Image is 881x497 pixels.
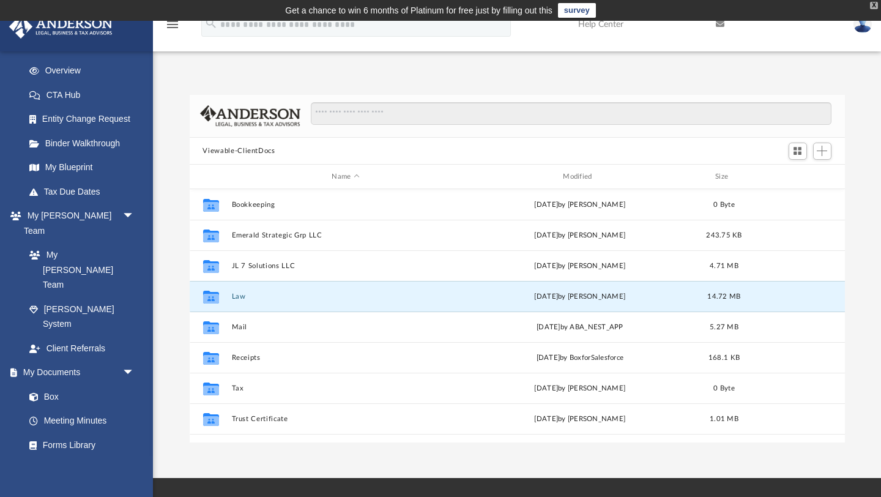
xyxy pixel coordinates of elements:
[17,336,147,361] a: Client Referrals
[466,230,694,241] div: [DATE] by [PERSON_NAME]
[707,293,740,300] span: 14.72 MB
[231,323,460,331] button: Mail
[165,17,180,32] i: menu
[853,15,872,33] img: User Pic
[710,324,738,331] span: 5.27 MB
[870,2,878,9] div: close
[466,200,694,211] div: [DATE] by [PERSON_NAME]
[17,384,141,409] a: Box
[165,23,180,32] a: menu
[231,262,460,270] button: JL 7 Solutions LLC
[9,204,147,243] a: My [PERSON_NAME] Teamarrow_drop_down
[17,131,153,155] a: Binder Walkthrough
[466,291,694,302] div: by [PERSON_NAME]
[231,354,460,362] button: Receipts
[231,231,460,239] button: Emerald Strategic Grp LLC
[558,3,596,18] a: survey
[813,143,831,160] button: Add
[17,59,153,83] a: Overview
[699,171,748,182] div: Size
[17,107,153,132] a: Entity Change Request
[466,383,694,394] div: [DATE] by [PERSON_NAME]
[534,293,558,300] span: [DATE]
[466,261,694,272] div: [DATE] by [PERSON_NAME]
[190,189,845,443] div: grid
[17,155,147,180] a: My Blueprint
[311,102,831,125] input: Search files and folders
[231,171,459,182] div: Name
[466,322,694,333] div: [DATE] by ABA_NEST_APP
[17,243,141,297] a: My [PERSON_NAME] Team
[708,354,739,361] span: 168.1 KB
[17,179,153,204] a: Tax Due Dates
[231,201,460,209] button: Bookkeeping
[465,171,694,182] div: Modified
[17,433,141,457] a: Forms Library
[203,146,275,157] button: Viewable-ClientDocs
[706,232,742,239] span: 243.75 KB
[9,361,147,385] a: My Documentsarrow_drop_down
[466,414,694,425] div: [DATE] by [PERSON_NAME]
[204,17,218,30] i: search
[713,385,735,392] span: 0 Byte
[231,293,460,301] button: Law
[122,204,147,229] span: arrow_drop_down
[6,15,116,39] img: Anderson Advisors Platinum Portal
[789,143,807,160] button: Switch to Grid View
[710,416,738,422] span: 1.01 MB
[231,384,460,392] button: Tax
[17,297,147,336] a: [PERSON_NAME] System
[17,83,153,107] a: CTA Hub
[466,353,694,364] div: [DATE] by BoxforSalesforce
[713,201,735,208] span: 0 Byte
[285,3,552,18] div: Get a chance to win 6 months of Platinum for free just by filling out this
[710,263,738,269] span: 4.71 MB
[231,415,460,423] button: Trust Certificate
[122,361,147,386] span: arrow_drop_down
[17,409,147,433] a: Meeting Minutes
[754,171,839,182] div: id
[195,171,225,182] div: id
